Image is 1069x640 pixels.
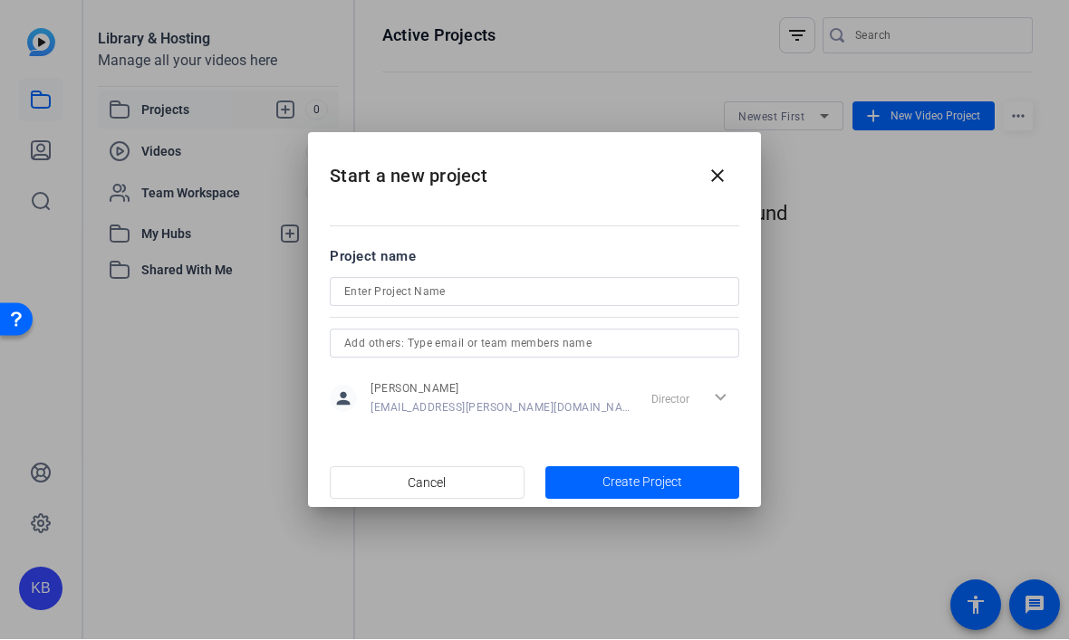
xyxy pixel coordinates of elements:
span: [PERSON_NAME] [371,382,631,396]
div: Project name [330,247,739,267]
input: Add others: Type email or team members name [344,333,725,355]
mat-icon: close [707,166,728,187]
mat-icon: person [330,386,357,413]
button: Create Project [545,467,740,500]
span: Cancel [408,466,446,501]
span: [EMAIL_ADDRESS][PERSON_NAME][DOMAIN_NAME] [371,401,631,416]
input: Enter Project Name [344,282,725,303]
h2: Start a new project [308,133,761,206]
span: Create Project [602,473,682,492]
button: Cancel [330,467,525,500]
